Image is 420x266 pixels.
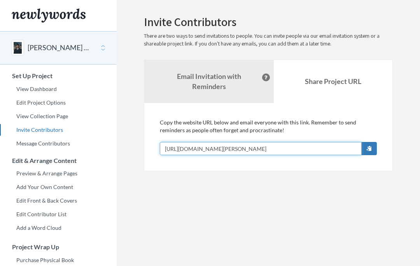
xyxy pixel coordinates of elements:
[160,119,377,155] div: Copy the website URL below and email everyone with this link. Remember to send reminders as peopl...
[16,5,44,12] span: Support
[305,77,361,86] b: Share Project URL
[28,43,91,53] button: [PERSON_NAME] Retirement
[144,16,393,28] h2: Invite Contributors
[0,157,117,164] h3: Edit & Arrange Content
[144,32,393,48] p: There are two ways to send invitations to people. You can invite people via our email invitation ...
[177,72,241,91] strong: Email Invitation with Reminders
[12,9,86,23] img: Newlywords logo
[0,72,117,79] h3: Set Up Project
[0,243,117,250] h3: Project Wrap Up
